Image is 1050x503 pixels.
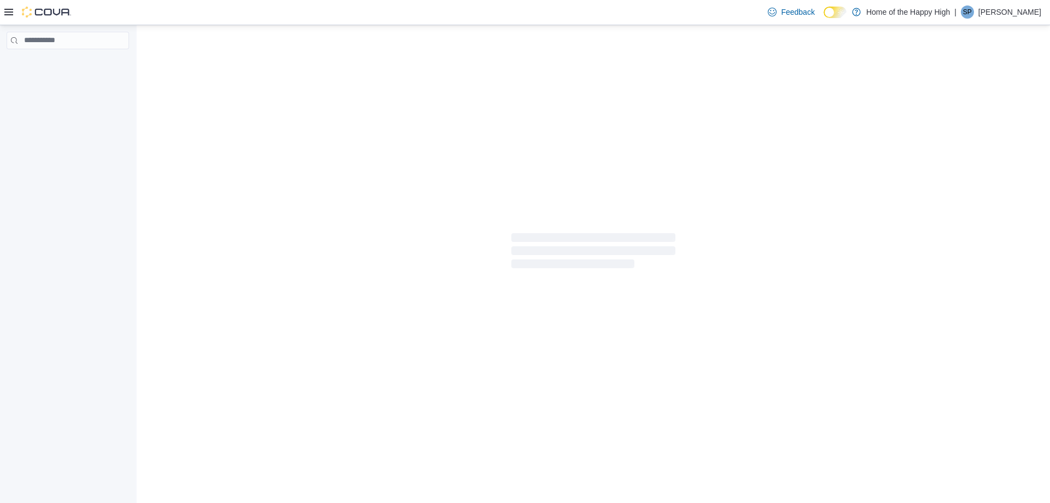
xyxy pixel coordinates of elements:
input: Dark Mode [824,7,847,18]
nav: Complex example [7,51,129,78]
span: Feedback [781,7,814,18]
div: Steven Pike [961,5,974,19]
p: | [954,5,956,19]
span: SP [963,5,972,19]
a: Feedback [763,1,819,23]
img: Cova [22,7,71,18]
p: Home of the Happy High [866,5,950,19]
p: [PERSON_NAME] [978,5,1041,19]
